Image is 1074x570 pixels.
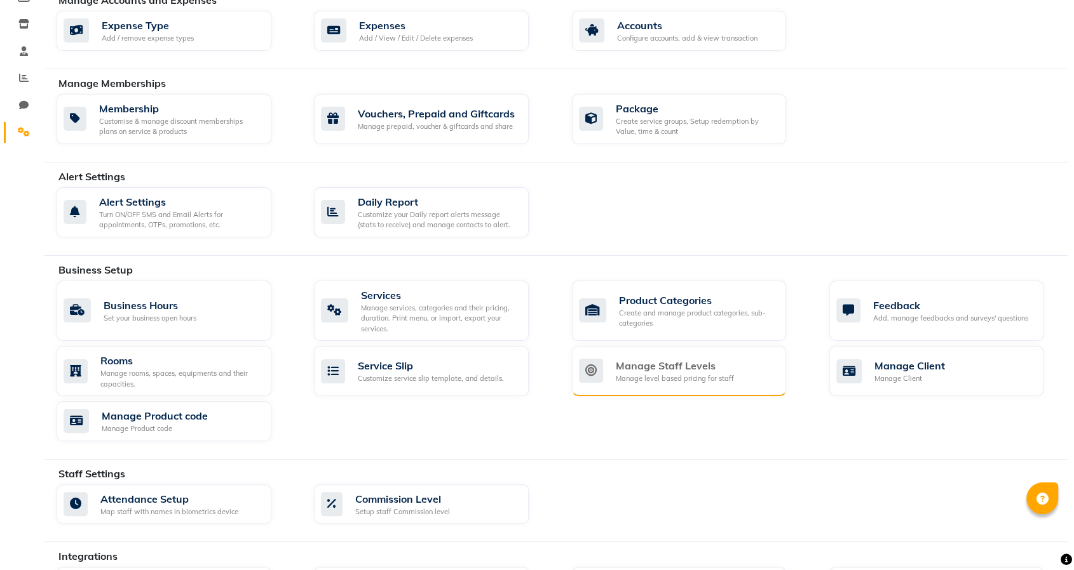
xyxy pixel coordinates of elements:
[358,358,504,373] div: Service Slip
[57,94,295,144] a: MembershipCustomise & manage discount memberships plans on service & products
[314,346,552,396] a: Service SlipCustomize service slip template, and details.
[358,209,519,230] div: Customize your Daily report alerts message (stats to receive) and manage contacts to alert.
[829,281,1068,341] a: FeedbackAdd, manage feedbacks and surveys' questions
[572,94,810,144] a: PackageCreate service groups, Setup redemption by Value, time & count
[57,281,295,341] a: Business HoursSet your business open hours
[358,121,515,132] div: Manage prepaid, voucher & giftcards and share
[358,194,519,209] div: Daily Report
[314,281,552,341] a: ServicesManage services, categories and their pricing, duration. Print menu, or import, export yo...
[359,33,473,44] div: Add / View / Edit / Delete expenses
[873,298,1028,313] div: Feedback
[314,484,552,524] a: Commission LevelSetup staff Commission level
[100,353,261,368] div: Rooms
[57,484,295,524] a: Attendance SetupMap staff with names in biometrics device
[99,116,261,137] div: Customise & manage discount memberships plans on service & products
[355,507,450,517] div: Setup staff Commission level
[99,209,261,230] div: Turn ON/OFF SMS and Email Alerts for appointments, OTPs, promotions, etc.
[57,187,295,237] a: Alert SettingsTurn ON/OFF SMS and Email Alerts for appointments, OTPs, promotions, etc.
[361,303,519,335] div: Manage services, categories and their pricing, duration. Print menu, or import, export your servi...
[104,313,196,324] div: Set your business open hours
[572,346,810,396] a: Manage Staff LevelsManage level based pricing for staff
[616,101,777,116] div: Package
[874,373,945,384] div: Manage Client
[617,33,758,44] div: Configure accounts, add & view transaction
[829,346,1068,396] a: Manage ClientManage Client
[314,94,552,144] a: Vouchers, Prepaid and GiftcardsManage prepaid, voucher & giftcards and share
[359,18,473,33] div: Expenses
[57,346,295,396] a: RoomsManage rooms, spaces, equipments and their capacities.
[572,281,810,341] a: Product CategoriesCreate and manage product categories, sub-categories
[99,101,261,116] div: Membership
[873,313,1028,324] div: Add, manage feedbacks and surveys' questions
[102,408,208,423] div: Manage Product code
[358,373,504,384] div: Customize service slip template, and details.
[100,491,238,507] div: Attendance Setup
[355,491,450,507] div: Commission Level
[361,288,519,303] div: Services
[617,18,758,33] div: Accounts
[619,293,777,308] div: Product Categories
[102,423,208,434] div: Manage Product code
[102,33,194,44] div: Add / remove expense types
[616,373,734,384] div: Manage level based pricing for staff
[874,358,945,373] div: Manage Client
[100,507,238,517] div: Map staff with names in biometrics device
[314,11,552,51] a: ExpensesAdd / View / Edit / Delete expenses
[616,358,734,373] div: Manage Staff Levels
[616,116,777,137] div: Create service groups, Setup redemption by Value, time & count
[572,11,810,51] a: AccountsConfigure accounts, add & view transaction
[619,308,777,329] div: Create and manage product categories, sub-categories
[102,18,194,33] div: Expense Type
[104,298,196,313] div: Business Hours
[314,187,552,237] a: Daily ReportCustomize your Daily report alerts message (stats to receive) and manage contacts to ...
[100,368,261,389] div: Manage rooms, spaces, equipments and their capacities.
[57,401,295,441] a: Manage Product codeManage Product code
[99,194,261,209] div: Alert Settings
[57,11,295,51] a: Expense TypeAdd / remove expense types
[358,106,515,121] div: Vouchers, Prepaid and Giftcards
